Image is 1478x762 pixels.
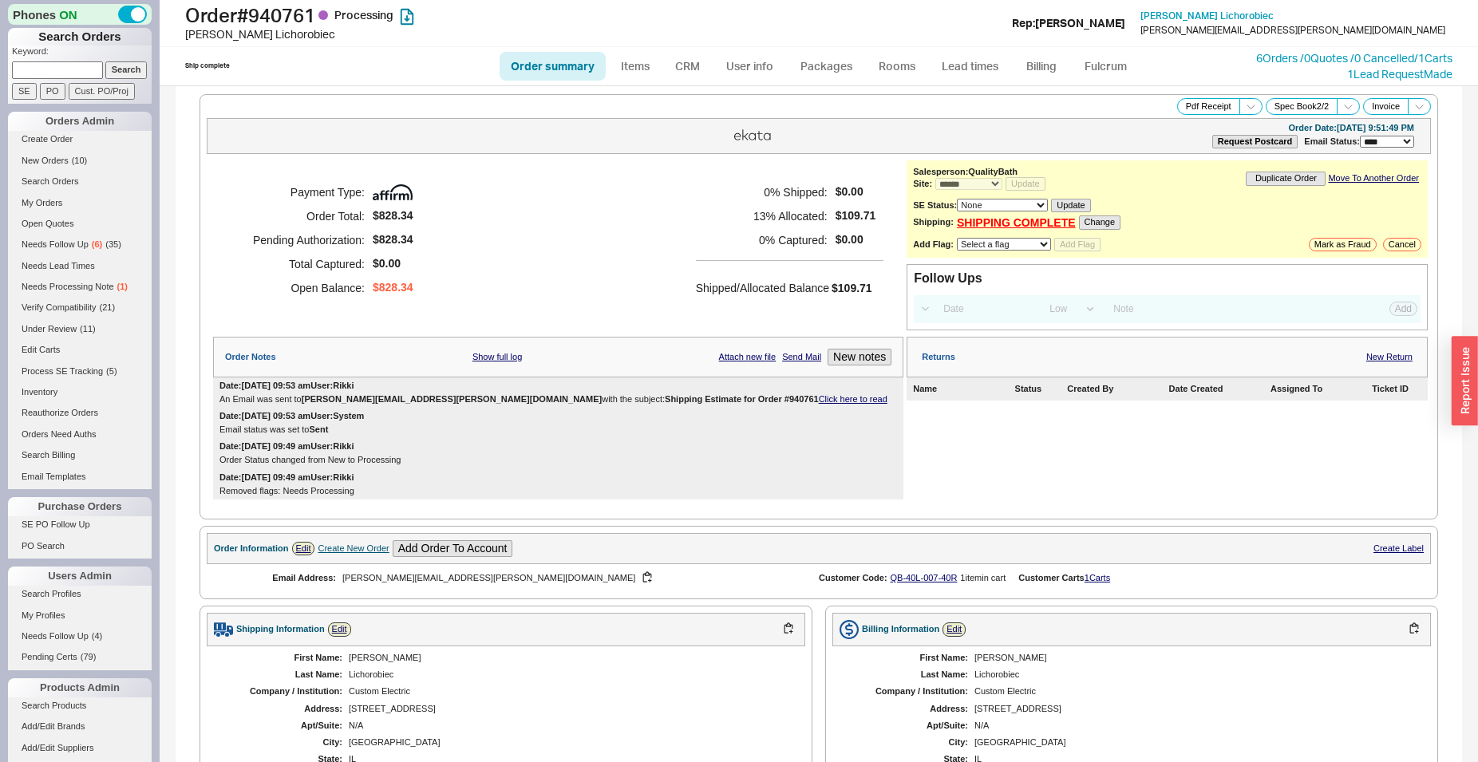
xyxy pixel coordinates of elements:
[92,239,102,249] span: ( 6 )
[913,179,932,188] b: Site:
[232,573,336,583] div: Email Address:
[1383,238,1421,251] button: Cancel
[8,718,152,735] a: Add/Edit Brands
[819,573,887,583] div: Customer Code:
[8,173,152,190] a: Search Orders
[8,405,152,421] a: Reauthorize Orders
[12,83,37,100] input: SE
[8,497,152,516] div: Purchase Orders
[349,653,789,663] div: [PERSON_NAME]
[1314,239,1371,250] span: Mark as Fraud
[974,704,1415,714] div: [STREET_ADDRESS]
[1105,298,1306,320] input: Note
[1015,384,1065,394] div: Status
[8,649,152,665] a: Pending Certs(79)
[974,737,1415,748] div: [GEOGRAPHIC_DATA]
[848,653,968,663] div: First Name:
[8,195,152,211] a: My Orders
[1186,101,1231,112] span: Pdf Receipt
[219,441,354,452] div: Date: [DATE] 09:49 am User: Rikki
[1372,101,1400,112] span: Invoice
[1169,384,1267,394] div: Date Created
[349,704,789,714] div: [STREET_ADDRESS]
[848,737,968,748] div: City:
[1372,384,1421,394] div: Ticket ID
[609,52,661,81] a: Items
[8,215,152,232] a: Open Quotes
[1288,123,1414,133] div: Order Date: [DATE] 9:51:49 PM
[8,586,152,602] a: Search Profiles
[960,573,1006,583] div: 1 item in cart
[105,61,148,78] input: Search
[8,607,152,624] a: My Profiles
[349,737,789,748] div: [GEOGRAPHIC_DATA]
[1177,98,1240,115] button: Pdf Receipt
[80,324,96,334] span: ( 11 )
[328,622,351,636] a: Edit
[665,394,819,404] b: Shipping Estimate for Order #940761
[69,83,135,100] input: Cust. PO/Proj
[342,571,793,586] div: [PERSON_NAME][EMAIL_ADDRESS][PERSON_NAME][DOMAIN_NAME]
[81,652,97,661] span: ( 79 )
[59,6,77,23] span: ON
[848,686,968,697] div: Company / Institution:
[223,737,342,748] div: City:
[8,567,152,586] div: Users Admin
[219,455,897,465] div: Order Status changed from New to Processing
[696,204,828,228] h5: 13 % Allocated:
[836,185,876,199] span: $0.00
[219,381,354,391] div: Date: [DATE] 09:53 am User: Rikki
[22,324,77,334] span: Under Review
[8,740,152,756] a: Add/Edit Suppliers
[913,239,954,249] b: Add Flag:
[223,721,342,731] div: Apt/Suite:
[8,278,152,295] a: Needs Processing Note(1)
[1347,67,1452,81] a: 1Lead RequestMade
[100,302,116,312] span: ( 21 )
[957,216,1076,230] a: SHIPPING COMPLETE
[233,180,365,204] h5: Payment Type:
[1054,238,1101,251] button: Add Flag
[500,52,606,81] a: Order summary
[22,282,114,291] span: Needs Processing Note
[185,26,743,42] div: [PERSON_NAME] Lichorobiec
[223,669,342,680] div: Last Name:
[782,352,821,362] a: Send Mail
[310,424,329,434] b: Sent
[1389,239,1416,250] span: Cancel
[40,83,65,100] input: PO
[1018,573,1085,582] span: Customer Carts
[867,52,927,81] a: Rooms
[105,239,121,249] span: ( 35 )
[334,8,393,22] span: Processing
[472,352,522,362] a: Show full log
[832,282,872,294] span: $109.71
[22,156,69,165] span: New Orders
[862,624,939,634] div: Billing Information
[8,516,152,533] a: SE PO Follow Up
[8,112,152,131] div: Orders Admin
[1395,303,1412,314] span: Add
[828,349,891,365] button: New notes
[8,538,152,555] a: PO Search
[22,366,103,376] span: Process SE Tracking
[836,233,876,247] span: $0.00
[1366,352,1413,362] a: New Return
[185,4,743,26] h1: Order # 940761
[922,352,955,362] div: Returns
[8,236,152,253] a: Needs Follow Up(6)(35)
[1140,25,1445,36] div: [PERSON_NAME][EMAIL_ADDRESS][PERSON_NAME][DOMAIN_NAME]
[1140,10,1274,22] a: [PERSON_NAME] Lichorobiec
[22,631,89,641] span: Needs Follow Up
[891,573,958,582] a: QB-40L-007-40R
[8,447,152,464] a: Search Billing
[714,52,785,81] a: User info
[214,543,289,554] div: Order Information
[974,653,1415,663] div: [PERSON_NAME]
[223,686,342,697] div: Company / Institution:
[225,352,276,362] div: Order Notes
[292,542,315,555] a: Edit
[1246,172,1326,185] button: Duplicate Order
[233,204,365,228] h5: Order Total:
